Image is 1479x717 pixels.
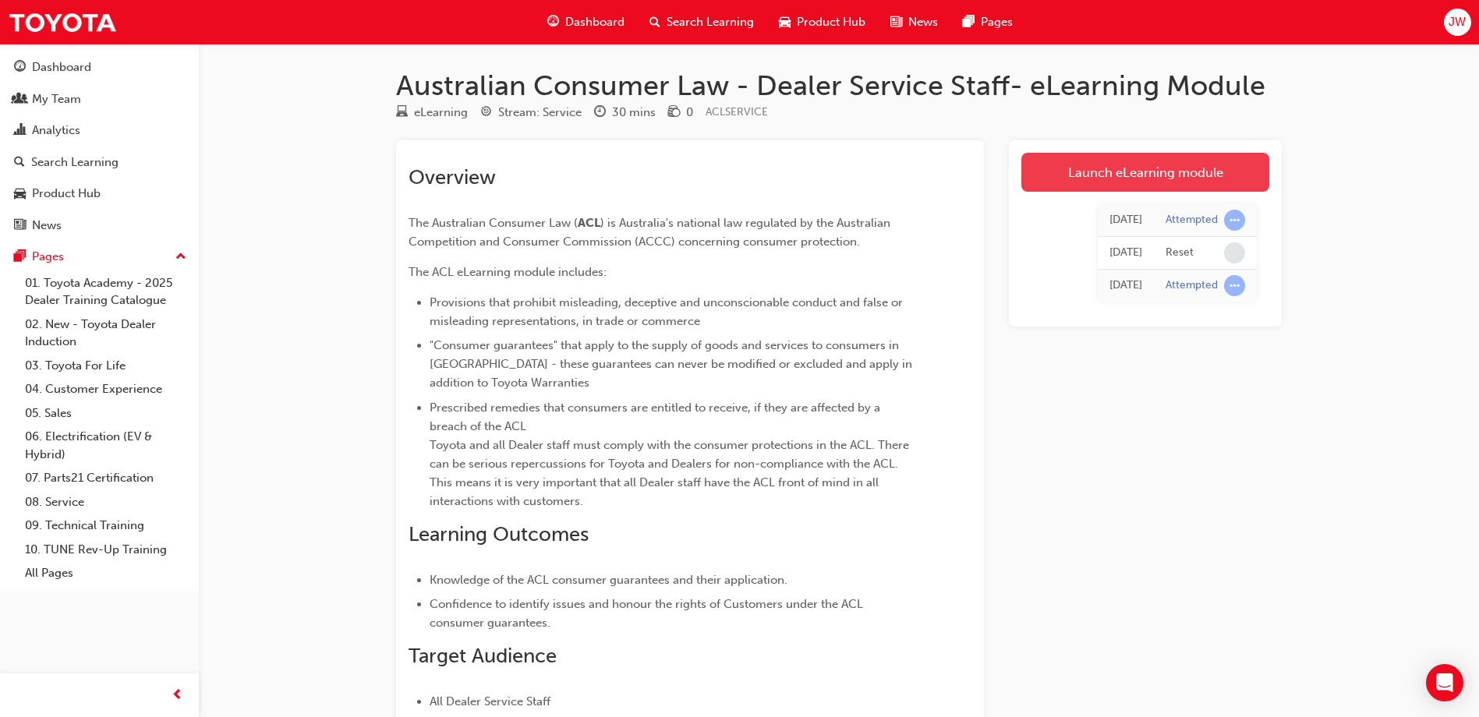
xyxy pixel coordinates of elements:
[14,93,26,107] span: people-icon
[409,265,607,279] span: The ACL eLearning module includes:
[19,271,193,313] a: 01. Toyota Academy - 2025 Dealer Training Catalogue
[19,354,193,378] a: 03. Toyota For Life
[706,105,768,118] span: Learning resource code
[878,6,950,38] a: news-iconNews
[565,13,625,31] span: Dashboard
[637,6,766,38] a: search-iconSearch Learning
[766,6,878,38] a: car-iconProduct Hub
[547,12,559,32] span: guage-icon
[6,242,193,271] button: Pages
[594,103,656,122] div: Duration
[32,248,64,266] div: Pages
[908,13,938,31] span: News
[6,85,193,114] a: My Team
[19,313,193,354] a: 02. New - Toyota Dealer Induction
[409,644,557,668] span: Target Audience
[32,90,81,108] div: My Team
[1224,242,1245,263] span: learningRecordVerb_NONE-icon
[950,6,1025,38] a: pages-iconPages
[535,6,637,38] a: guage-iconDashboard
[1426,664,1463,701] div: Open Intercom Messenger
[430,694,550,708] span: All Dealer Service Staff
[32,217,62,235] div: News
[31,154,119,171] div: Search Learning
[32,58,91,76] div: Dashboard
[6,179,193,208] a: Product Hub
[430,573,787,587] span: Knowledge of the ACL consumer guarantees and their application.
[1444,9,1471,36] button: JW
[668,106,680,120] span: money-icon
[667,13,754,31] span: Search Learning
[594,106,606,120] span: clock-icon
[1109,211,1142,229] div: Mon Jul 22 2024 15:36:00 GMT+1000 (Australian Eastern Standard Time)
[14,250,26,264] span: pages-icon
[8,5,117,40] img: Trak
[480,103,582,122] div: Stream
[14,124,26,138] span: chart-icon
[578,216,600,230] span: ACL
[19,561,193,585] a: All Pages
[14,61,26,75] span: guage-icon
[14,219,26,233] span: news-icon
[19,514,193,538] a: 09. Technical Training
[175,247,186,267] span: up-icon
[612,104,656,122] div: 30 mins
[1224,210,1245,231] span: learningRecordVerb_ATTEMPT-icon
[1109,244,1142,262] div: Mon Jul 22 2024 15:35:58 GMT+1000 (Australian Eastern Standard Time)
[1021,153,1269,192] a: Launch eLearning module
[6,211,193,240] a: News
[6,53,193,82] a: Dashboard
[6,50,193,242] button: DashboardMy TeamAnalyticsSearch LearningProduct HubNews
[430,597,866,630] span: Confidence to identify issues and honour the rights of Customers under the ACL consumer guarantees.
[409,165,496,189] span: Overview
[779,12,791,32] span: car-icon
[6,148,193,177] a: Search Learning
[430,338,915,390] span: "Consumer guarantees" that apply to the supply of goods and services to consumers in [GEOGRAPHIC_...
[430,295,906,328] span: Provisions that prohibit misleading, deceptive and unconscionable conduct and false or misleading...
[890,12,902,32] span: news-icon
[19,490,193,514] a: 08. Service
[19,377,193,401] a: 04. Customer Experience
[6,116,193,145] a: Analytics
[396,103,468,122] div: Type
[414,104,468,122] div: eLearning
[649,12,660,32] span: search-icon
[686,104,693,122] div: 0
[14,156,25,170] span: search-icon
[19,466,193,490] a: 07. Parts21 Certification
[19,425,193,466] a: 06. Electrification (EV & Hybrid)
[1166,213,1218,228] div: Attempted
[32,122,80,140] div: Analytics
[668,103,693,122] div: Price
[19,538,193,562] a: 10. TUNE Rev-Up Training
[409,522,589,546] span: Learning Outcomes
[1449,13,1466,31] span: JW
[396,69,1282,103] h1: Australian Consumer Law - Dealer Service Staff- eLearning Module
[480,106,492,120] span: target-icon
[981,13,1013,31] span: Pages
[1109,277,1142,295] div: Fri Apr 19 2024 15:44:52 GMT+1000 (Australian Eastern Standard Time)
[1224,275,1245,296] span: learningRecordVerb_ATTEMPT-icon
[1166,278,1218,293] div: Attempted
[409,216,578,230] span: The Australian Consumer Law (
[1166,245,1194,260] div: Reset
[19,401,193,426] a: 05. Sales
[498,104,582,122] div: Stream: Service
[409,216,893,249] span: ) is Australia's national law regulated by the Australian Competition and Consumer Commission (AC...
[963,12,975,32] span: pages-icon
[14,187,26,201] span: car-icon
[396,106,408,120] span: learningResourceType_ELEARNING-icon
[797,13,865,31] span: Product Hub
[430,401,912,508] span: Prescribed remedies that consumers are entitled to receive, if they are affected by a breach of t...
[172,686,183,705] span: prev-icon
[32,185,101,203] div: Product Hub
